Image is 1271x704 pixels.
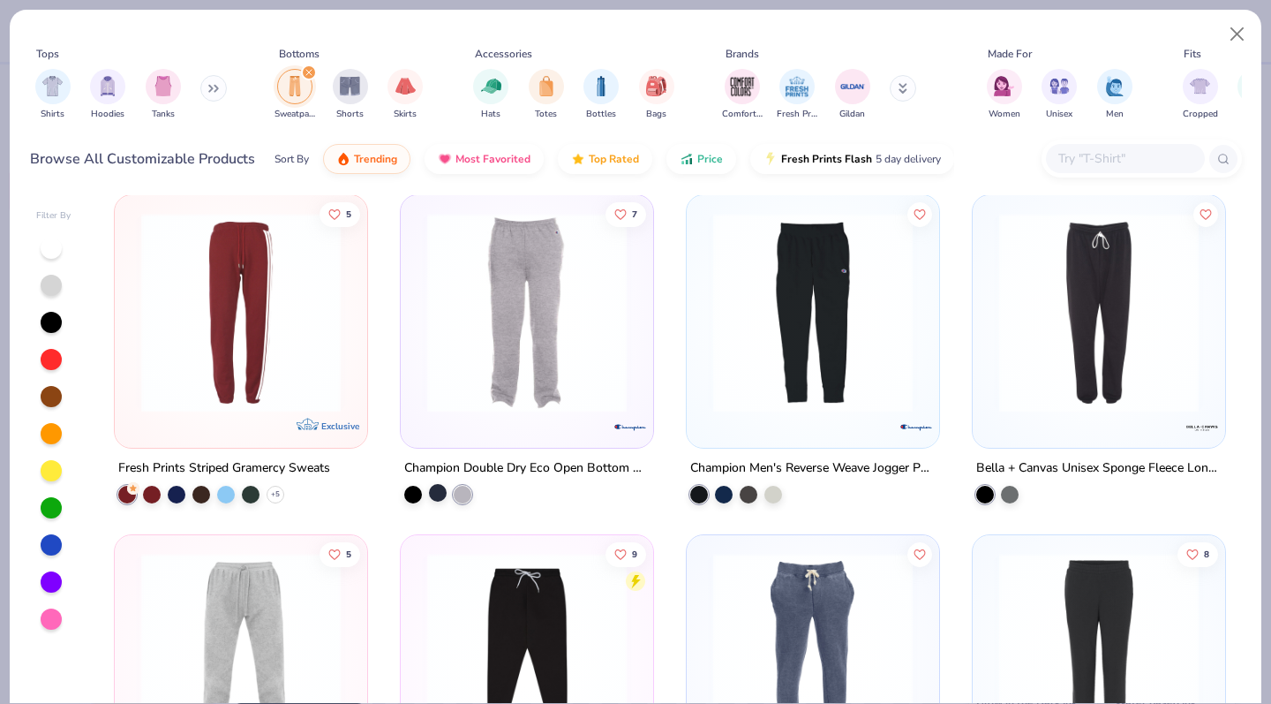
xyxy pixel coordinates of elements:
[387,69,423,121] div: filter for Skirts
[340,76,360,96] img: Shorts Image
[876,149,941,170] span: 5 day delivery
[704,213,921,413] img: d4737ae0-123f-40f7-b1a5-fd3b81e9e95b
[558,144,652,174] button: Top Rated
[722,108,763,121] span: Comfort Colors
[729,73,756,100] img: Comfort Colors Image
[36,46,59,62] div: Tops
[118,457,330,479] div: Fresh Prints Striped Gramercy Sweats
[639,69,674,121] div: filter for Bags
[1042,69,1077,121] button: filter button
[475,46,532,62] div: Accessories
[589,152,639,166] span: Top Rated
[763,152,778,166] img: flash.gif
[839,108,865,121] span: Gildan
[323,144,410,174] button: Trending
[279,46,320,62] div: Bottoms
[605,541,646,566] button: Like
[35,69,71,121] button: filter button
[907,201,932,226] button: Like
[473,69,508,121] button: filter button
[418,213,635,413] img: 4206dc0b-7c9b-4998-a850-13111131b45a
[987,69,1022,121] div: filter for Women
[583,69,619,121] div: filter for Bottles
[455,152,530,166] span: Most Favorited
[535,108,557,121] span: Totes
[646,108,666,121] span: Bags
[90,69,125,121] div: filter for Hoodies
[271,488,280,499] span: + 5
[632,549,637,558] span: 9
[726,46,759,62] div: Brands
[537,76,556,96] img: Totes Image
[529,69,564,121] div: filter for Totes
[1183,69,1218,121] div: filter for Cropped
[395,76,416,96] img: Skirts Image
[425,144,544,174] button: Most Favorited
[907,541,932,566] button: Like
[1184,409,1219,444] img: Bella + Canvas logo
[646,76,666,96] img: Bags Image
[1204,549,1209,558] span: 8
[583,69,619,121] button: filter button
[320,201,361,226] button: Like
[90,69,125,121] button: filter button
[994,76,1014,96] img: Women Image
[1105,76,1124,96] img: Men Image
[336,152,350,166] img: trending.gif
[354,152,397,166] span: Trending
[35,69,71,121] div: filter for Shirts
[839,73,866,100] img: Gildan Image
[1177,541,1218,566] button: Like
[989,108,1020,121] span: Women
[1042,69,1077,121] div: filter for Unisex
[275,69,315,121] div: filter for Sweatpants
[529,69,564,121] button: filter button
[404,457,650,479] div: Champion Double Dry Eco Open Bottom Sweatpants With Pockets
[690,457,936,479] div: Champion Men's Reverse Weave Jogger Pant
[132,213,350,413] img: c0293d12-b54c-4518-ac59-070753ec2c37
[154,76,173,96] img: Tanks Image
[98,76,117,96] img: Hoodies Image
[1221,18,1254,51] button: Close
[333,69,368,121] div: filter for Shorts
[438,152,452,166] img: most_fav.gif
[1097,69,1132,121] div: filter for Men
[591,76,611,96] img: Bottles Image
[91,108,124,121] span: Hoodies
[1046,108,1072,121] span: Unisex
[990,213,1207,413] img: f6e8d56a-a8b8-4cdd-9c3e-36db9c6e4416
[976,457,1222,479] div: Bella + Canvas Unisex Sponge Fleece Long Scrunch Pants
[481,108,500,121] span: Hats
[336,108,364,121] span: Shorts
[835,69,870,121] div: filter for Gildan
[722,69,763,121] div: filter for Comfort Colors
[1057,148,1192,169] input: Try "T-Shirt"
[387,69,423,121] button: filter button
[750,144,954,174] button: Fresh Prints Flash5 day delivery
[481,76,501,96] img: Hats Image
[347,209,352,218] span: 5
[777,69,817,121] button: filter button
[988,46,1032,62] div: Made For
[41,108,64,121] span: Shirts
[632,209,637,218] span: 7
[605,201,646,226] button: Like
[586,108,616,121] span: Bottles
[473,69,508,121] div: filter for Hats
[777,108,817,121] span: Fresh Prints
[321,420,359,431] span: Exclusive
[697,152,723,166] span: Price
[987,69,1022,121] button: filter button
[275,108,315,121] span: Sweatpants
[394,108,417,121] span: Skirts
[347,549,352,558] span: 5
[835,69,870,121] button: filter button
[320,541,361,566] button: Like
[333,69,368,121] button: filter button
[1049,76,1070,96] img: Unisex Image
[613,409,648,444] img: Champion logo
[1193,201,1218,226] button: Like
[152,108,175,121] span: Tanks
[1183,69,1218,121] button: filter button
[666,144,736,174] button: Price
